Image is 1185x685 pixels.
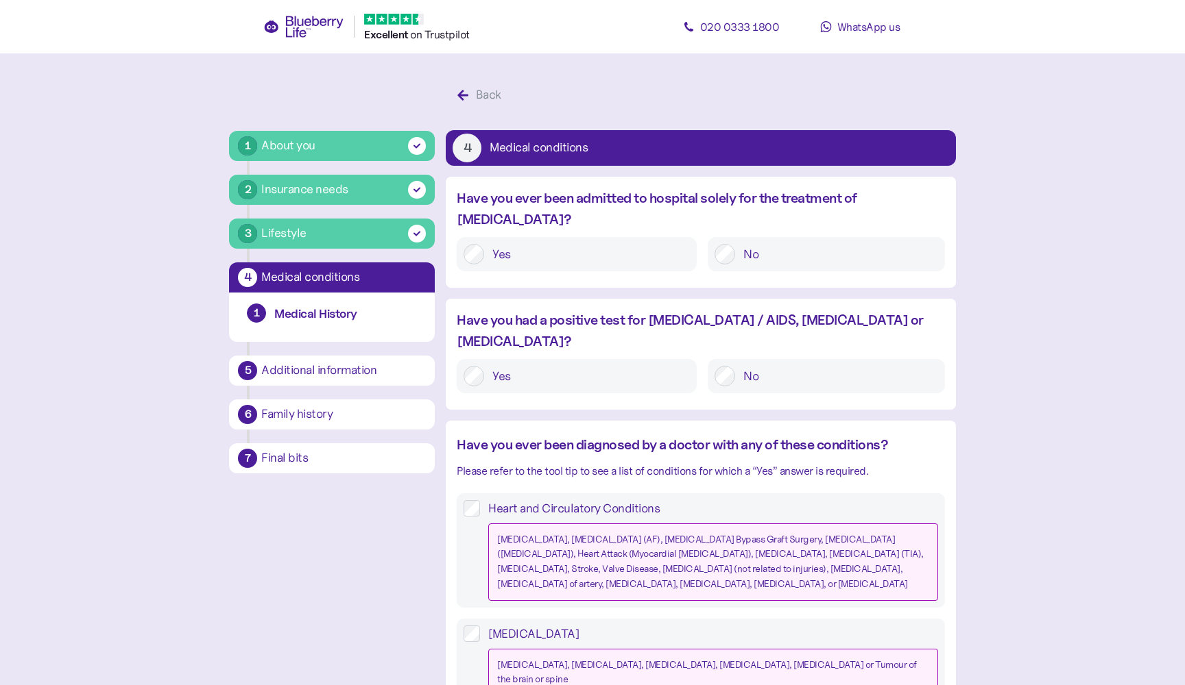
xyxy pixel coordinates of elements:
button: 4Medical conditions [229,262,435,292]
div: 4 [453,134,481,162]
div: 3 [238,224,257,243]
span: 020 0333 1800 [700,20,780,34]
div: 1 [238,136,257,155]
div: Have you had a positive test for [MEDICAL_DATA] / AIDS, [MEDICAL_DATA] or [MEDICAL_DATA]? [457,310,944,352]
div: 4 [238,268,257,287]
div: Back [476,86,501,104]
div: 5 [238,361,257,380]
label: Yes [484,366,690,386]
div: Family history [261,408,426,421]
button: 3Lifestyle [229,219,435,249]
div: Lifestyle [261,224,307,242]
a: 020 0333 1800 [669,13,793,40]
span: Excellent ️ [364,28,410,41]
button: 6Family history [229,399,435,429]
div: Final bits [261,452,426,464]
button: 1About you [229,131,435,161]
a: WhatsApp us [798,13,922,40]
button: 7Final bits [229,443,435,473]
div: 7 [238,449,257,468]
label: Heart and Circulatory Conditions [480,500,937,601]
div: Additional information [261,364,426,377]
span: on Trustpilot [410,27,470,41]
div: 1 [247,303,266,323]
label: No [735,366,937,386]
button: 2Insurance needs [229,175,435,205]
button: 4Medical conditions [446,130,955,166]
div: 6 [238,405,257,424]
div: 2 [238,180,257,199]
div: Please refer to the tool tip to see a list of conditions for which a “Yes” answer is required. [457,462,944,480]
button: Back [446,81,516,110]
div: Medical conditions [261,271,426,284]
div: Have you ever been admitted to hospital solely for the treatment of [MEDICAL_DATA]? [457,188,944,230]
div: About you [261,136,315,155]
div: Insurance needs [261,180,348,199]
button: 5Additional information [229,356,435,386]
span: WhatsApp us [837,20,900,34]
div: Have you ever been diagnosed by a doctor with any of these conditions? [457,434,944,456]
button: 1Medical History [240,303,424,331]
label: No [735,244,937,264]
label: Yes [484,244,690,264]
div: Medical conditions [490,142,588,154]
div: [MEDICAL_DATA], [MEDICAL_DATA] (AF), [MEDICAL_DATA] Bypass Graft Surgery, [MEDICAL_DATA] ([MEDICA... [497,532,929,592]
div: Medical History [274,306,417,322]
